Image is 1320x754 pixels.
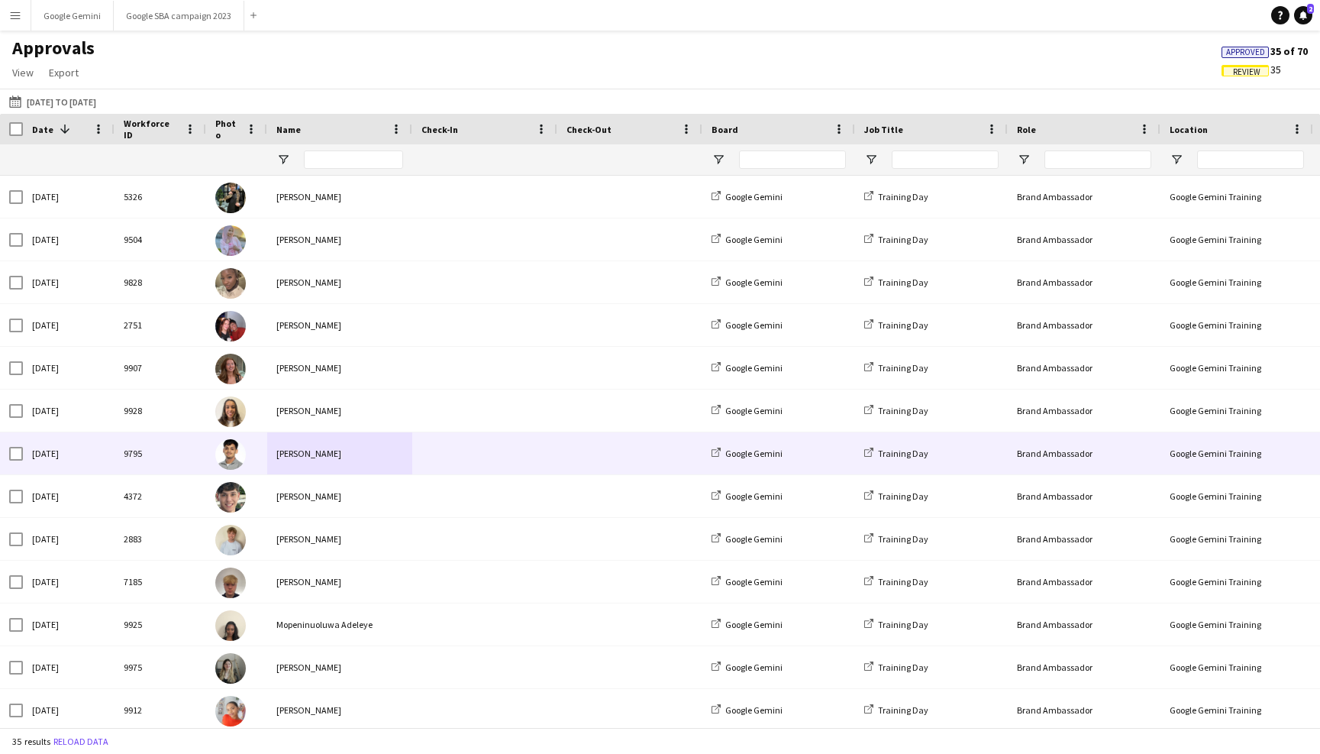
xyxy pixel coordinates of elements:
span: 35 [1222,63,1281,76]
a: Google Gemini [712,405,783,416]
span: Review [1233,67,1260,77]
a: Google Gemini [712,191,783,202]
a: Training Day [864,576,928,587]
div: [PERSON_NAME] [267,518,412,560]
a: Google Gemini [712,448,783,459]
div: 9928 [115,390,206,432]
div: Google Gemini Training [1160,475,1313,517]
div: 2751 [115,304,206,346]
div: 9975 [115,646,206,688]
div: 9925 [115,604,206,646]
div: Brand Ambassador [1008,176,1160,218]
span: Check-In [421,124,458,135]
span: Google Gemini [725,191,783,202]
a: Google Gemini [712,362,783,374]
a: Google Gemini [712,533,783,545]
span: Training Day [878,490,928,502]
a: Training Day [864,619,928,630]
a: Training Day [864,405,928,416]
div: [DATE] [23,689,115,731]
input: Location Filter Input [1197,150,1304,169]
a: Training Day [864,704,928,716]
div: [PERSON_NAME] [267,261,412,303]
img: Dexter Cohen [215,482,246,513]
div: Google Gemini Training [1160,176,1313,218]
div: Brand Ambassador [1008,689,1160,731]
a: Training Day [864,277,928,288]
span: Location [1170,124,1208,135]
a: Training Day [864,191,928,202]
span: Google Gemini [725,533,783,545]
div: 9504 [115,218,206,261]
div: 7185 [115,561,206,603]
span: Check-Out [566,124,612,135]
a: Google Gemini [712,234,783,245]
button: [DATE] to [DATE] [6,92,99,111]
div: Brand Ambassador [1008,561,1160,603]
span: Training Day [878,319,928,331]
a: Training Day [864,362,928,374]
span: Job Title [864,124,903,135]
div: [DATE] [23,218,115,261]
div: [DATE] [23,304,115,346]
div: 2883 [115,518,206,560]
span: Google Gemini [725,704,783,716]
span: Training Day [878,576,928,587]
div: [DATE] [23,176,115,218]
div: Brand Ambassador [1008,261,1160,303]
div: Brand Ambassador [1008,390,1160,432]
span: Training Day [878,362,928,374]
button: Open Filter Menu [1170,153,1183,167]
div: Brand Ambassador [1008,604,1160,646]
span: Training Day [878,619,928,630]
button: Open Filter Menu [276,153,290,167]
a: Training Day [864,490,928,502]
img: Nabeeha Khan [215,225,246,256]
a: Google Gemini [712,277,783,288]
div: [PERSON_NAME] [267,646,412,688]
a: Google Gemini [712,576,783,587]
span: Training Day [878,191,928,202]
div: [DATE] [23,561,115,603]
span: Training Day [878,704,928,716]
div: Brand Ambassador [1008,475,1160,517]
img: Mopeninuoluwa Adeleye [215,610,246,641]
div: [DATE] [23,604,115,646]
span: View [12,66,34,79]
button: Reload data [50,733,111,750]
div: Google Gemini Training [1160,689,1313,731]
img: Tamzin Dunne [215,396,246,427]
button: Open Filter Menu [864,153,878,167]
span: Google Gemini [725,490,783,502]
img: Jake Scott [215,525,246,555]
a: Training Day [864,533,928,545]
span: Board [712,124,738,135]
div: Google Gemini Training [1160,518,1313,560]
img: Fatoumata Koita [215,268,246,299]
button: Google SBA campaign 2023 [114,1,244,31]
div: Brand Ambassador [1008,646,1160,688]
div: [DATE] [23,347,115,389]
div: 9912 [115,689,206,731]
div: Mopeninuoluwa Adeleye [267,604,412,646]
div: [DATE] [23,432,115,474]
div: Brand Ambassador [1008,304,1160,346]
div: 9828 [115,261,206,303]
div: [PERSON_NAME] [267,475,412,517]
button: Open Filter Menu [712,153,725,167]
div: Google Gemini Training [1160,390,1313,432]
a: Export [43,63,85,83]
a: Google Gemini [712,662,783,673]
div: Google Gemini Training [1160,347,1313,389]
a: Google Gemini [712,490,783,502]
a: Training Day [864,234,928,245]
input: Role Filter Input [1044,150,1151,169]
div: Google Gemini Training [1160,304,1313,346]
img: Gabrielle Atkinson [215,696,246,726]
span: Google Gemini [725,234,783,245]
div: [PERSON_NAME] [267,304,412,346]
img: Emmanuel Marcial [215,311,246,341]
span: 2 [1307,4,1314,14]
img: Harley Laughton [215,568,246,598]
span: Role [1017,124,1036,135]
